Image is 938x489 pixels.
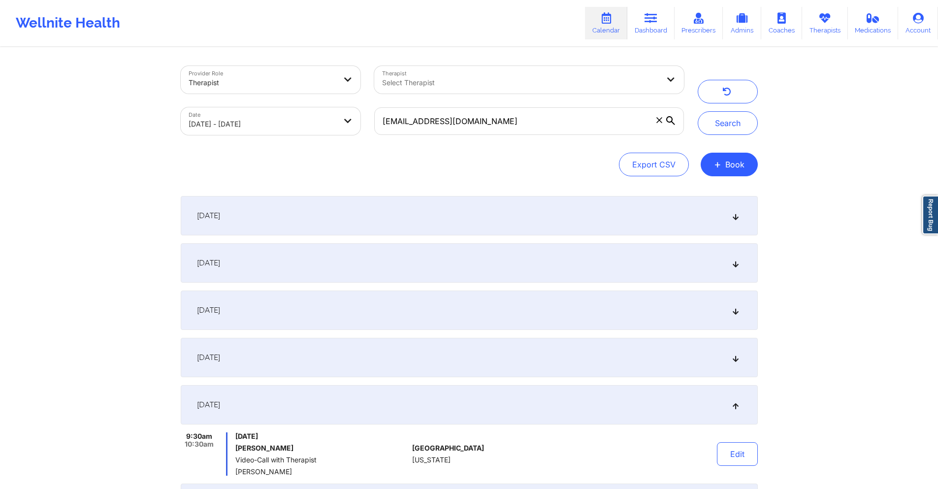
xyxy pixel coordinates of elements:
[189,72,336,94] div: Therapist
[197,305,220,315] span: [DATE]
[235,468,408,476] span: [PERSON_NAME]
[717,442,758,466] button: Edit
[374,107,683,135] input: Search by patient email
[619,153,689,176] button: Export CSV
[197,400,220,410] span: [DATE]
[235,456,408,464] span: Video-Call with Therapist
[197,353,220,362] span: [DATE]
[235,432,408,440] span: [DATE]
[627,7,675,39] a: Dashboard
[848,7,899,39] a: Medications
[701,153,758,176] button: +Book
[898,7,938,39] a: Account
[189,113,336,135] div: [DATE] - [DATE]
[197,211,220,221] span: [DATE]
[585,7,627,39] a: Calendar
[185,440,214,448] span: 10:30am
[761,7,802,39] a: Coaches
[235,444,408,452] h6: [PERSON_NAME]
[714,162,721,167] span: +
[802,7,848,39] a: Therapists
[698,111,758,135] button: Search
[412,456,451,464] span: [US_STATE]
[412,444,484,452] span: [GEOGRAPHIC_DATA]
[186,432,212,440] span: 9:30am
[922,196,938,234] a: Report Bug
[197,258,220,268] span: [DATE]
[675,7,723,39] a: Prescribers
[723,7,761,39] a: Admins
